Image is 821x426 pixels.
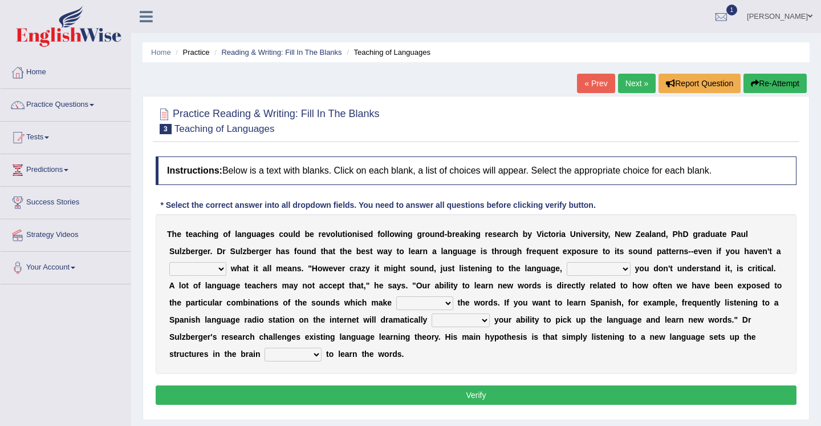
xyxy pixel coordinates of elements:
[263,264,267,273] b: a
[464,230,469,239] b: k
[364,230,368,239] b: e
[240,247,242,256] b: l
[741,230,746,239] b: u
[625,230,631,239] b: w
[583,230,587,239] b: v
[469,230,471,239] b: i
[488,230,493,239] b: e
[151,48,171,57] a: Home
[762,247,767,256] b: n
[777,247,781,256] b: a
[661,230,666,239] b: d
[744,247,749,256] b: h
[701,230,705,239] b: a
[399,247,404,256] b: o
[160,124,172,134] span: 3
[397,247,400,256] b: t
[228,230,231,239] b: f
[246,264,249,273] b: t
[591,247,594,256] b: r
[455,230,460,239] b: e
[202,230,207,239] b: h
[666,247,669,256] b: t
[222,247,225,256] b: r
[188,230,193,239] b: e
[669,247,672,256] b: t
[682,230,688,239] b: D
[599,230,601,239] b: i
[411,247,416,256] b: e
[297,264,302,273] b: s
[731,230,736,239] b: P
[561,230,566,239] b: a
[443,247,448,256] b: a
[544,230,548,239] b: c
[718,247,721,256] b: f
[659,74,741,93] button: Report Question
[472,247,476,256] b: e
[323,247,328,256] b: h
[494,247,499,256] b: h
[684,247,688,256] b: s
[467,247,472,256] b: g
[326,230,331,239] b: v
[389,230,395,239] b: o
[532,247,537,256] b: e
[497,230,502,239] b: e
[328,264,333,273] b: e
[576,230,581,239] b: n
[310,230,314,239] b: e
[307,247,312,256] b: n
[595,230,599,239] b: s
[452,230,455,239] b: r
[460,230,464,239] b: a
[214,230,219,239] b: g
[715,230,720,239] b: a
[209,230,214,239] b: n
[333,264,338,273] b: v
[169,247,174,256] b: S
[347,230,352,239] b: o
[301,264,303,273] b: .
[507,247,513,256] b: u
[264,247,269,256] b: e
[603,247,605,256] b: t
[581,230,583,239] b: i
[559,230,561,239] b: i
[285,247,290,256] b: s
[279,230,283,239] b: c
[335,230,338,239] b: l
[403,230,408,239] b: n
[601,230,604,239] b: t
[365,264,370,273] b: y
[767,247,769,256] b: '
[546,247,551,256] b: e
[208,247,210,256] b: r
[377,247,383,256] b: w
[710,230,716,239] b: u
[526,247,529,256] b: f
[235,247,241,256] b: u
[345,230,347,239] b: i
[617,247,620,256] b: t
[618,74,656,93] a: Next »
[408,230,413,239] b: g
[698,230,701,239] b: r
[217,247,222,256] b: D
[541,247,546,256] b: u
[237,230,242,239] b: a
[156,385,796,405] button: Verify
[502,247,507,256] b: o
[698,247,702,256] b: v
[342,264,345,273] b: r
[328,247,333,256] b: a
[491,247,494,256] b: t
[592,230,595,239] b: r
[294,247,297,256] b: f
[230,247,235,256] b: S
[235,230,237,239] b: l
[441,247,443,256] b: l
[256,247,259,256] b: r
[513,230,518,239] b: h
[656,230,661,239] b: n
